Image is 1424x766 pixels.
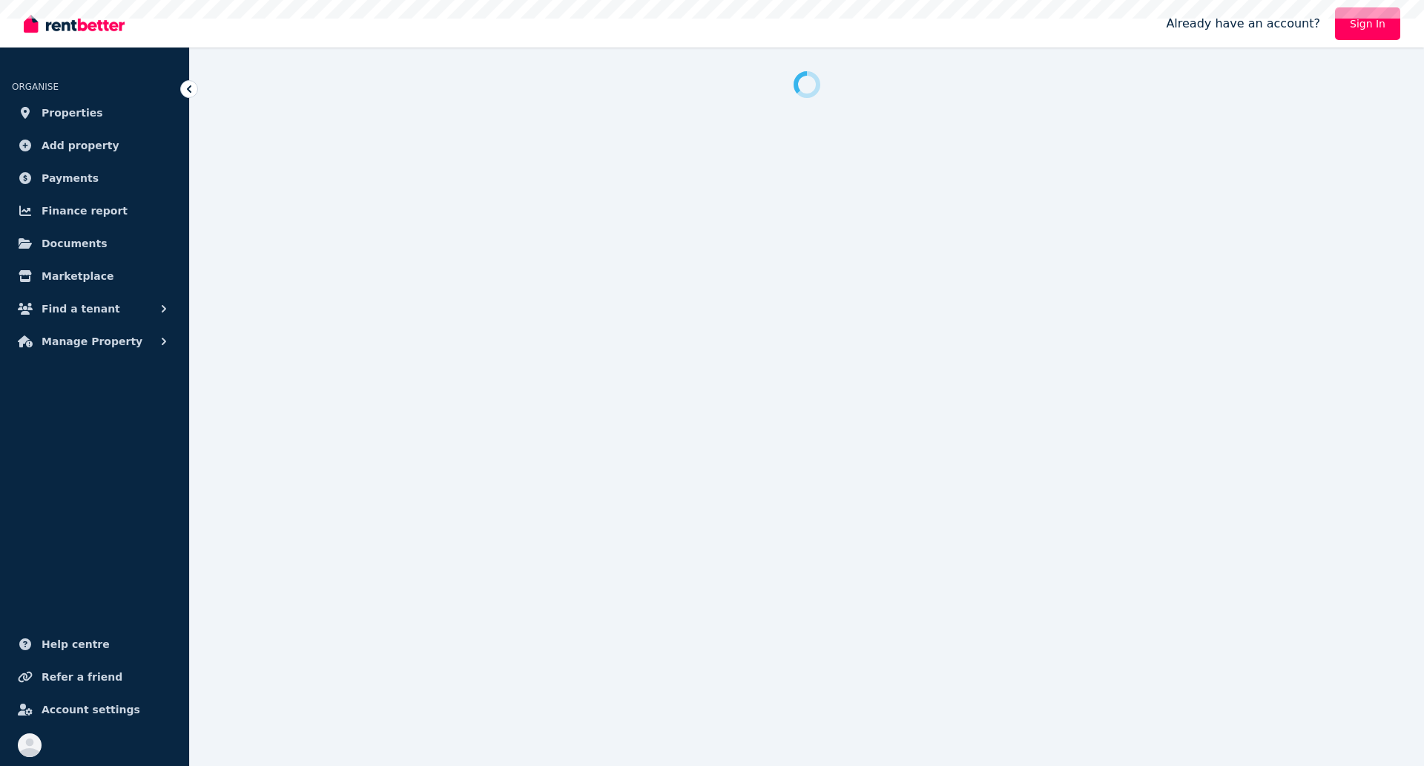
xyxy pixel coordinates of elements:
span: Properties [42,104,103,122]
a: Account settings [12,695,177,724]
a: Add property [12,131,177,160]
a: Finance report [12,196,177,226]
span: Payments [42,169,99,187]
span: Marketplace [42,267,113,285]
a: Properties [12,98,177,128]
span: ORGANISE [12,82,59,92]
span: Documents [42,235,108,252]
img: RentBetter [24,13,125,35]
span: Find a tenant [42,300,120,318]
a: Help centre [12,629,177,659]
a: Refer a friend [12,662,177,692]
span: Manage Property [42,333,142,350]
a: Payments [12,163,177,193]
span: Refer a friend [42,668,122,686]
span: Help centre [42,635,110,653]
button: Manage Property [12,327,177,356]
a: Sign In [1335,7,1400,40]
span: Account settings [42,701,140,718]
button: Find a tenant [12,294,177,324]
span: Already have an account? [1166,15,1320,33]
span: Finance report [42,202,128,220]
span: Add property [42,137,119,154]
a: Documents [12,229,177,258]
a: Marketplace [12,261,177,291]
